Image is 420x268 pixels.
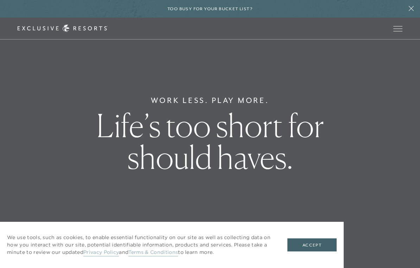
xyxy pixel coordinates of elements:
p: We use tools, such as cookies, to enable essential functionality on our site as well as collectin... [7,234,273,256]
button: Accept [287,238,337,252]
button: Open navigation [393,26,402,31]
a: Terms & Conditions [128,249,178,256]
h6: Work Less. Play More. [151,95,269,106]
a: Privacy Policy [83,249,119,256]
h1: Life’s too short for should haves. [74,110,347,173]
h6: Too busy for your bucket list? [167,6,253,12]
